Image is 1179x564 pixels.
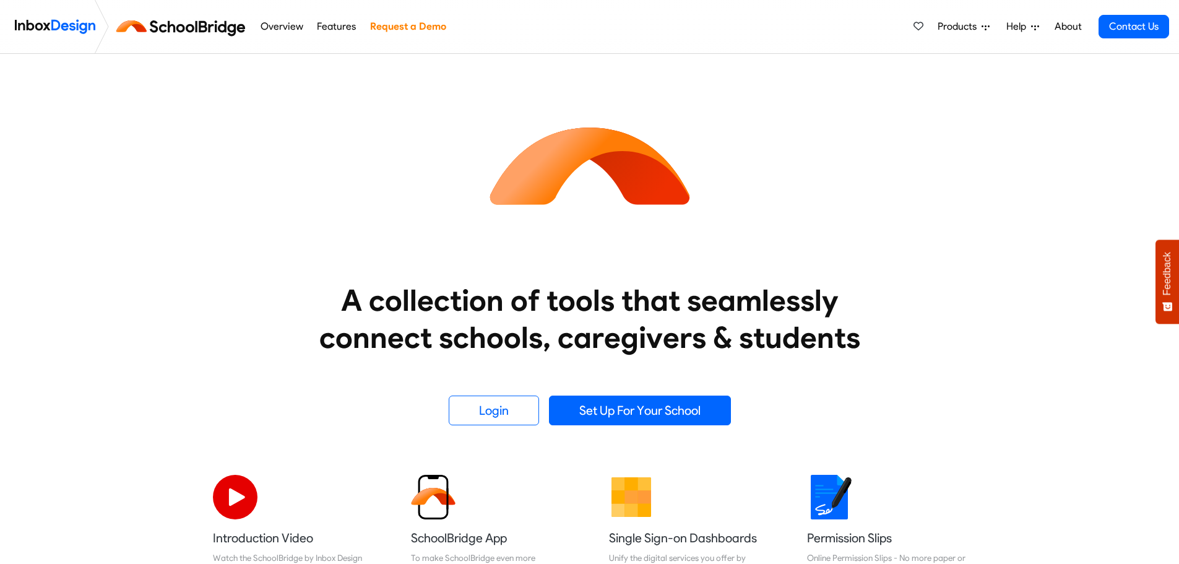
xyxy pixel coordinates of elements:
[1006,19,1031,34] span: Help
[411,529,571,547] h5: SchoolBridge App
[114,12,253,41] img: schoolbridge logo
[213,529,373,547] h5: Introduction Video
[549,396,731,425] a: Set Up For Your School
[1099,15,1169,38] a: Contact Us
[1051,14,1085,39] a: About
[314,14,360,39] a: Features
[1162,252,1173,295] span: Feedback
[1155,240,1179,324] button: Feedback - Show survey
[807,529,967,547] h5: Permission Slips
[609,529,769,547] h5: Single Sign-on Dashboards
[609,475,654,519] img: 2022_01_13_icon_grid.svg
[296,282,884,356] heading: A collection of tools that seamlessly connect schools, caregivers & students
[1001,14,1044,39] a: Help
[366,14,449,39] a: Request a Demo
[938,19,982,34] span: Products
[257,14,306,39] a: Overview
[213,475,257,519] img: 2022_07_11_icon_video_playback.svg
[933,14,995,39] a: Products
[807,475,852,519] img: 2022_01_18_icon_signature.svg
[449,396,539,425] a: Login
[478,54,701,277] img: icon_schoolbridge.svg
[411,475,456,519] img: 2022_01_13_icon_sb_app.svg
